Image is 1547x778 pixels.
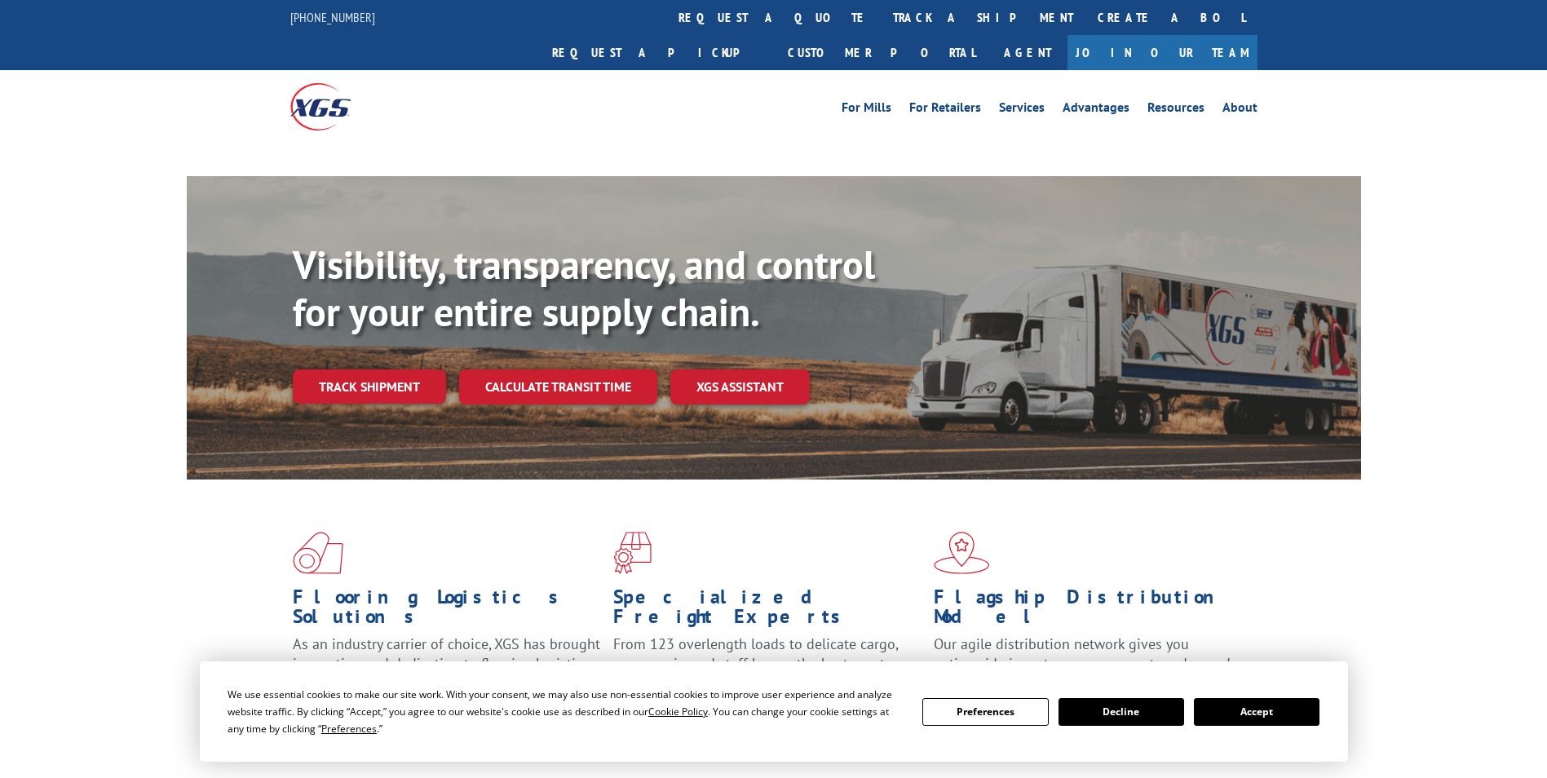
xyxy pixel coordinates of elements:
a: About [1222,101,1257,119]
a: XGS ASSISTANT [670,369,810,404]
a: Calculate transit time [459,369,657,404]
a: Services [999,101,1045,119]
a: For Mills [842,101,891,119]
a: Agent [988,35,1067,70]
h1: Flagship Distribution Model [934,587,1242,634]
button: Decline [1059,698,1184,726]
p: From 123 overlength loads to delicate cargo, our experienced staff knows the best way to move you... [613,634,922,707]
span: As an industry carrier of choice, XGS has brought innovation and dedication to flooring logistics... [293,634,600,692]
span: Our agile distribution network gives you nationwide inventory management on demand. [934,634,1234,673]
button: Accept [1194,698,1319,726]
a: Resources [1147,101,1204,119]
h1: Flooring Logistics Solutions [293,587,601,634]
a: Advantages [1063,101,1129,119]
a: For Retailers [909,101,981,119]
a: [PHONE_NUMBER] [290,9,375,25]
span: Preferences [321,722,377,736]
div: Cookie Consent Prompt [200,661,1348,762]
a: Track shipment [293,369,446,404]
h1: Specialized Freight Experts [613,587,922,634]
a: Request a pickup [540,35,776,70]
img: xgs-icon-focused-on-flooring-red [613,532,652,574]
b: Visibility, transparency, and control for your entire supply chain. [293,239,875,337]
span: Cookie Policy [648,705,708,718]
a: Customer Portal [776,35,988,70]
a: Join Our Team [1067,35,1257,70]
img: xgs-icon-total-supply-chain-intelligence-red [293,532,343,574]
div: We use essential cookies to make our site work. With your consent, we may also use non-essential ... [228,686,903,737]
button: Preferences [922,698,1048,726]
img: xgs-icon-flagship-distribution-model-red [934,532,990,574]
